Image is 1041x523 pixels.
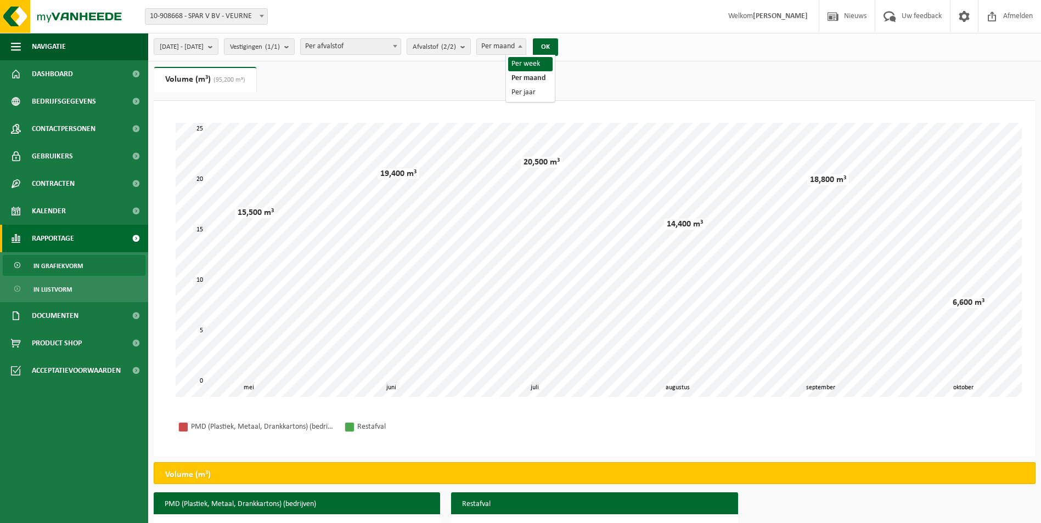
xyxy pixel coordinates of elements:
[357,420,500,434] div: Restafval
[33,255,83,276] span: In grafiekvorm
[32,302,78,329] span: Documenten
[3,255,145,276] a: In grafiekvorm
[32,170,75,197] span: Contracten
[664,219,706,230] div: 14,400 m³
[154,67,256,92] a: Volume (m³)
[145,9,267,24] span: 10-908668 - SPAR V BV - VEURNE
[145,8,268,25] span: 10-908668 - SPAR V BV - VEURNE
[154,463,222,487] h2: Volume (m³)
[211,77,245,83] span: (95,200 m³)
[32,33,66,60] span: Navigatie
[32,88,96,115] span: Bedrijfsgegevens
[300,38,401,55] span: Per afvalstof
[265,43,280,50] count: (1/1)
[32,60,73,88] span: Dashboard
[476,38,526,55] span: Per maand
[230,39,280,55] span: Vestigingen
[451,492,738,516] h3: Restafval
[753,12,808,20] strong: [PERSON_NAME]
[33,279,72,300] span: In lijstvorm
[533,38,558,56] button: OK
[477,39,526,54] span: Per maand
[32,197,66,225] span: Kalender
[224,38,295,55] button: Vestigingen(1/1)
[32,329,82,357] span: Product Shop
[407,38,471,55] button: Afvalstof(2/2)
[32,357,121,384] span: Acceptatievoorwaarden
[160,39,204,55] span: [DATE] - [DATE]
[441,43,456,50] count: (2/2)
[378,168,419,179] div: 19,400 m³
[508,57,553,71] li: Per week
[521,157,562,168] div: 20,500 m³
[508,86,553,100] li: Per jaar
[154,492,440,516] h3: PMD (Plastiek, Metaal, Drankkartons) (bedrijven)
[301,39,401,54] span: Per afvalstof
[32,225,74,252] span: Rapportage
[3,278,145,299] a: In lijstvorm
[191,420,334,434] div: PMD (Plastiek, Metaal, Drankkartons) (bedrijven)
[413,39,456,55] span: Afvalstof
[508,71,553,86] li: Per maand
[950,297,987,308] div: 6,600 m³
[807,174,849,185] div: 18,800 m³
[154,38,218,55] button: [DATE] - [DATE]
[32,115,95,143] span: Contactpersonen
[235,207,277,218] div: 15,500 m³
[32,143,73,170] span: Gebruikers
